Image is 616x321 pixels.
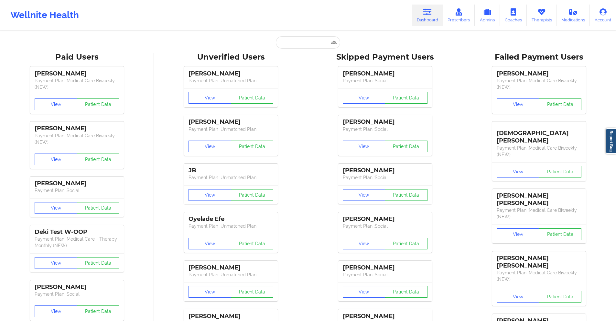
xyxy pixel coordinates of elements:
p: Payment Plan : Social [343,174,427,181]
div: [PERSON_NAME] [343,70,427,77]
button: View [189,189,231,201]
div: [DEMOGRAPHIC_DATA][PERSON_NAME] [497,125,581,144]
button: Patient Data [539,291,581,303]
p: Payment Plan : Social [343,77,427,84]
button: Patient Data [77,257,120,269]
button: View [189,286,231,298]
button: View [189,238,231,249]
a: Account [590,5,616,26]
button: View [497,228,539,240]
button: Patient Data [231,92,274,104]
p: Payment Plan : Unmatched Plan [189,271,273,278]
div: [PERSON_NAME] [343,215,427,223]
p: Payment Plan : Medical Care Biweekly (NEW) [497,207,581,220]
button: Patient Data [231,286,274,298]
a: Dashboard [412,5,443,26]
p: Payment Plan : Unmatched Plan [189,174,273,181]
a: Medications [557,5,590,26]
p: Payment Plan : Social [343,223,427,229]
p: Payment Plan : Medical Care Biweekly (NEW) [35,132,119,145]
div: Skipped Payment Users [313,52,458,62]
button: View [343,92,385,104]
button: Patient Data [231,238,274,249]
p: Payment Plan : Social [35,291,119,297]
p: Payment Plan : Medical Care + Therapy Monthly (NEW) [35,236,119,249]
a: Prescribers [443,5,475,26]
button: View [189,141,231,152]
button: View [497,166,539,178]
button: Patient Data [539,166,581,178]
p: Payment Plan : Unmatched Plan [189,223,273,229]
button: View [35,154,77,165]
button: Patient Data [385,286,427,298]
div: [PERSON_NAME] [189,70,273,77]
p: Payment Plan : Medical Care Biweekly (NEW) [497,145,581,158]
button: Patient Data [385,141,427,152]
p: Payment Plan : Social [35,187,119,194]
button: View [343,189,385,201]
button: View [343,141,385,152]
p: Payment Plan : Social [343,271,427,278]
button: Patient Data [539,98,581,110]
div: [PERSON_NAME] [343,118,427,126]
div: JB [189,167,273,174]
p: Payment Plan : Unmatched Plan [189,77,273,84]
button: Patient Data [77,202,120,214]
button: Patient Data [77,154,120,165]
button: View [35,305,77,317]
div: [PERSON_NAME] [343,313,427,320]
button: View [35,98,77,110]
div: Paid Users [5,52,149,62]
div: [PERSON_NAME] [189,264,273,271]
button: View [35,202,77,214]
p: Payment Plan : Medical Care Biweekly (NEW) [497,269,581,282]
div: Deki Test W-OOP [35,228,119,236]
p: Payment Plan : Medical Care Biweekly (NEW) [497,77,581,90]
a: Report Bug [606,128,616,154]
button: View [35,257,77,269]
button: Patient Data [385,189,427,201]
a: Coaches [500,5,527,26]
button: View [343,238,385,249]
button: Patient Data [77,98,120,110]
div: Oyelade Efe [189,215,273,223]
button: Patient Data [539,228,581,240]
button: Patient Data [231,189,274,201]
button: View [189,92,231,104]
div: [PERSON_NAME] [35,180,119,187]
div: [PERSON_NAME] [35,70,119,77]
p: Payment Plan : Unmatched Plan [189,126,273,132]
button: View [497,291,539,303]
button: Patient Data [77,305,120,317]
div: [PERSON_NAME] [35,283,119,291]
button: Patient Data [385,92,427,104]
button: View [497,98,539,110]
div: [PERSON_NAME] [343,264,427,271]
p: Payment Plan : Medical Care Biweekly (NEW) [35,77,119,90]
button: View [343,286,385,298]
button: Patient Data [385,238,427,249]
button: Patient Data [231,141,274,152]
div: [PERSON_NAME] [35,125,119,132]
div: Failed Payment Users [467,52,611,62]
div: [PERSON_NAME] [189,313,273,320]
a: Therapists [527,5,557,26]
div: [PERSON_NAME] [PERSON_NAME] [497,192,581,207]
a: Admins [475,5,500,26]
p: Payment Plan : Social [343,126,427,132]
div: [PERSON_NAME] [189,118,273,126]
div: [PERSON_NAME] [343,167,427,174]
div: Unverified Users [158,52,303,62]
div: [PERSON_NAME] [PERSON_NAME] [497,255,581,269]
div: [PERSON_NAME] [497,70,581,77]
